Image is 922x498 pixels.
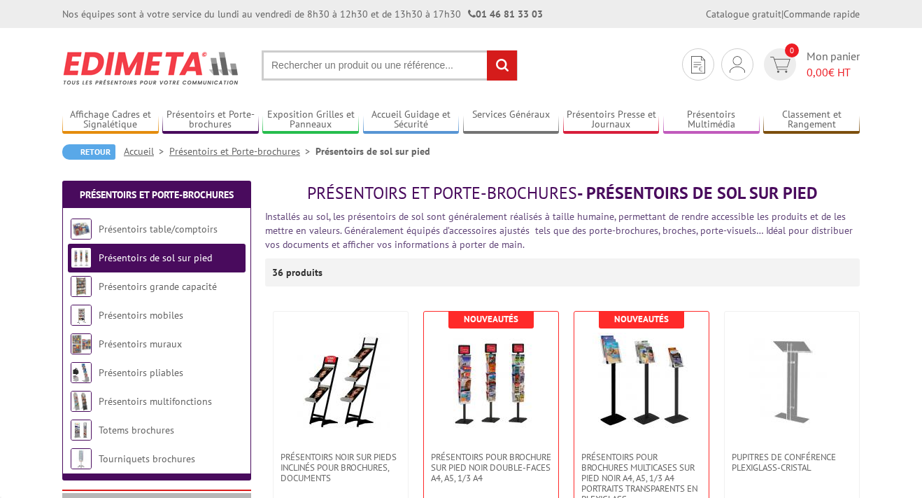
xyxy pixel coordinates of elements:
[807,65,828,79] span: 0,00
[424,452,558,483] a: Présentoirs pour brochure sur pied NOIR double-faces A4, A5, 1/3 A4
[807,48,860,81] span: Mon panier
[99,424,174,436] a: Totems brochures
[71,247,92,268] img: Présentoirs de sol sur pied
[763,109,860,132] a: Classement et Rangement
[71,219,92,240] img: Présentoirs table/comptoirs
[663,109,760,132] a: Présentoirs Multimédia
[162,109,259,132] a: Présentoirs et Porte-brochures
[71,305,92,326] img: Présentoirs mobiles
[563,109,660,132] a: Présentoirs Presse et Journaux
[99,395,212,408] a: Présentoirs multifonctions
[730,56,745,73] img: devis rapide
[71,448,92,469] img: Tourniquets brochures
[71,362,92,383] img: Présentoirs pliables
[62,42,241,94] img: Edimeta
[725,452,859,473] a: Pupitres de conférence plexiglass-cristal
[62,109,159,132] a: Affichage Cadres et Signalétique
[62,144,115,160] a: Retour
[99,452,195,465] a: Tourniquets brochures
[431,452,551,483] span: Présentoirs pour brochure sur pied NOIR double-faces A4, A5, 1/3 A4
[743,333,841,431] img: Pupitres de conférence plexiglass-cristal
[281,452,401,483] span: Présentoirs NOIR sur pieds inclinés pour brochures, documents
[99,366,183,379] a: Présentoirs pliables
[274,452,408,483] a: Présentoirs NOIR sur pieds inclinés pour brochures, documents
[770,57,790,73] img: devis rapide
[807,64,860,81] span: € HT
[315,144,430,158] li: Présentoirs de sol sur pied
[593,333,690,431] img: Présentoirs pour brochures multicases sur pied NOIR A4, A5, 1/3 A4 Portraits transparents en plex...
[732,452,852,473] span: Pupitres de conférence plexiglass-cristal
[706,7,860,21] div: |
[80,188,234,201] a: Présentoirs et Porte-brochures
[464,313,518,325] b: Nouveautés
[706,8,781,20] a: Catalogue gratuit
[265,184,860,202] h1: - Présentoirs de sol sur pied
[272,258,325,286] p: 36 produits
[614,313,669,325] b: Nouveautés
[71,276,92,297] img: Présentoirs grande capacité
[99,309,183,321] a: Présentoirs mobiles
[463,109,560,132] a: Services Généraux
[71,333,92,354] img: Présentoirs muraux
[442,333,540,431] img: Présentoirs pour brochure sur pied NOIR double-faces A4, A5, 1/3 A4
[99,280,217,293] a: Présentoirs grande capacité
[71,420,92,441] img: Totems brochures
[292,333,390,430] img: Présentoirs NOIR sur pieds inclinés pour brochures, documents
[99,338,182,350] a: Présentoirs muraux
[363,109,460,132] a: Accueil Guidage et Sécurité
[468,8,543,20] strong: 01 46 81 33 03
[487,50,517,81] input: rechercher
[62,7,543,21] div: Nos équipes sont à votre service du lundi au vendredi de 8h30 à 12h30 et de 13h30 à 17h30
[265,210,853,251] font: Installés au sol, les présentoirs de sol sont généralement réalisés à taille humaine, permettant ...
[99,251,212,264] a: Présentoirs de sol sur pied
[783,8,860,20] a: Commande rapide
[760,48,860,81] a: devis rapide 0 Mon panier 0,00€ HT
[307,182,577,204] span: Présentoirs et Porte-brochures
[169,145,315,158] a: Présentoirs et Porte-brochures
[99,223,218,235] a: Présentoirs table/comptoirs
[262,109,359,132] a: Exposition Grilles et Panneaux
[124,145,169,158] a: Accueil
[71,391,92,412] img: Présentoirs multifonctions
[691,56,705,74] img: devis rapide
[785,43,799,57] span: 0
[262,50,518,81] input: Rechercher un produit ou une référence...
